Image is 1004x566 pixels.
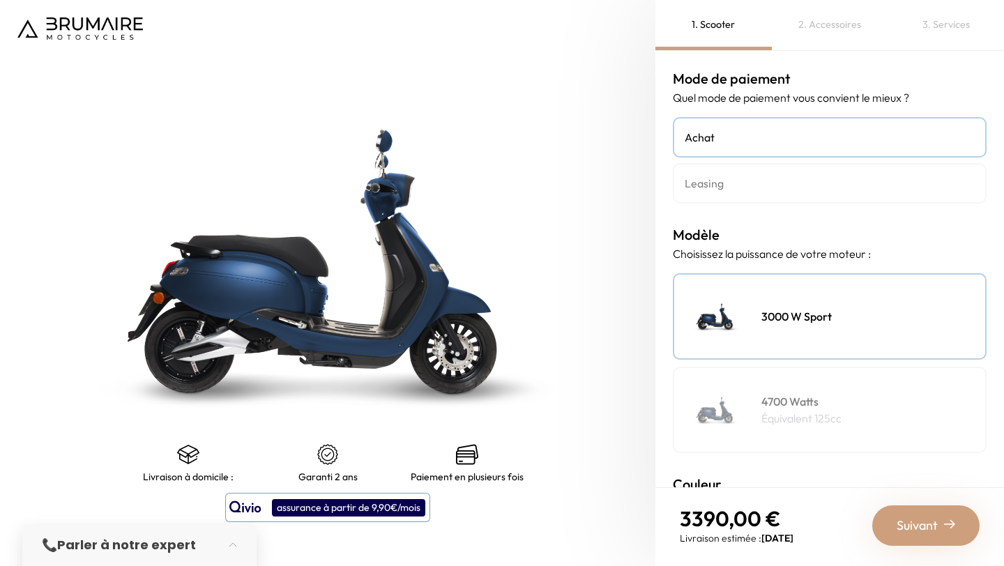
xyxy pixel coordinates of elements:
span: [DATE] [761,532,793,544]
p: Équivalent 125cc [761,410,842,427]
h3: Mode de paiement [673,68,987,89]
p: Garanti 2 ans [298,471,358,482]
p: Quel mode de paiement vous convient le mieux ? [673,89,987,106]
img: Scooter [681,282,751,351]
img: shipping.png [177,443,199,466]
h4: 3000 W Sport [761,308,832,325]
span: Suivant [897,516,938,535]
img: Logo de Brumaire [17,17,143,40]
p: 3390,00 € [680,506,793,531]
button: assurance à partir de 9,90€/mois [225,493,430,522]
p: Livraison à domicile : [143,471,234,482]
h4: Achat [685,129,975,146]
h4: Leasing [685,175,975,192]
img: right-arrow-2.png [944,519,955,530]
img: logo qivio [229,499,261,516]
div: assurance à partir de 9,90€/mois [272,499,425,517]
h3: Modèle [673,224,987,245]
a: Leasing [673,163,987,204]
img: Scooter [681,375,751,445]
h4: 4700 Watts [761,393,842,410]
p: Choisissez la puissance de votre moteur : [673,245,987,262]
img: credit-cards.png [456,443,478,466]
h3: Couleur [673,474,987,495]
img: certificat-de-garantie.png [317,443,339,466]
p: Livraison estimée : [680,531,793,545]
p: Paiement en plusieurs fois [411,471,524,482]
